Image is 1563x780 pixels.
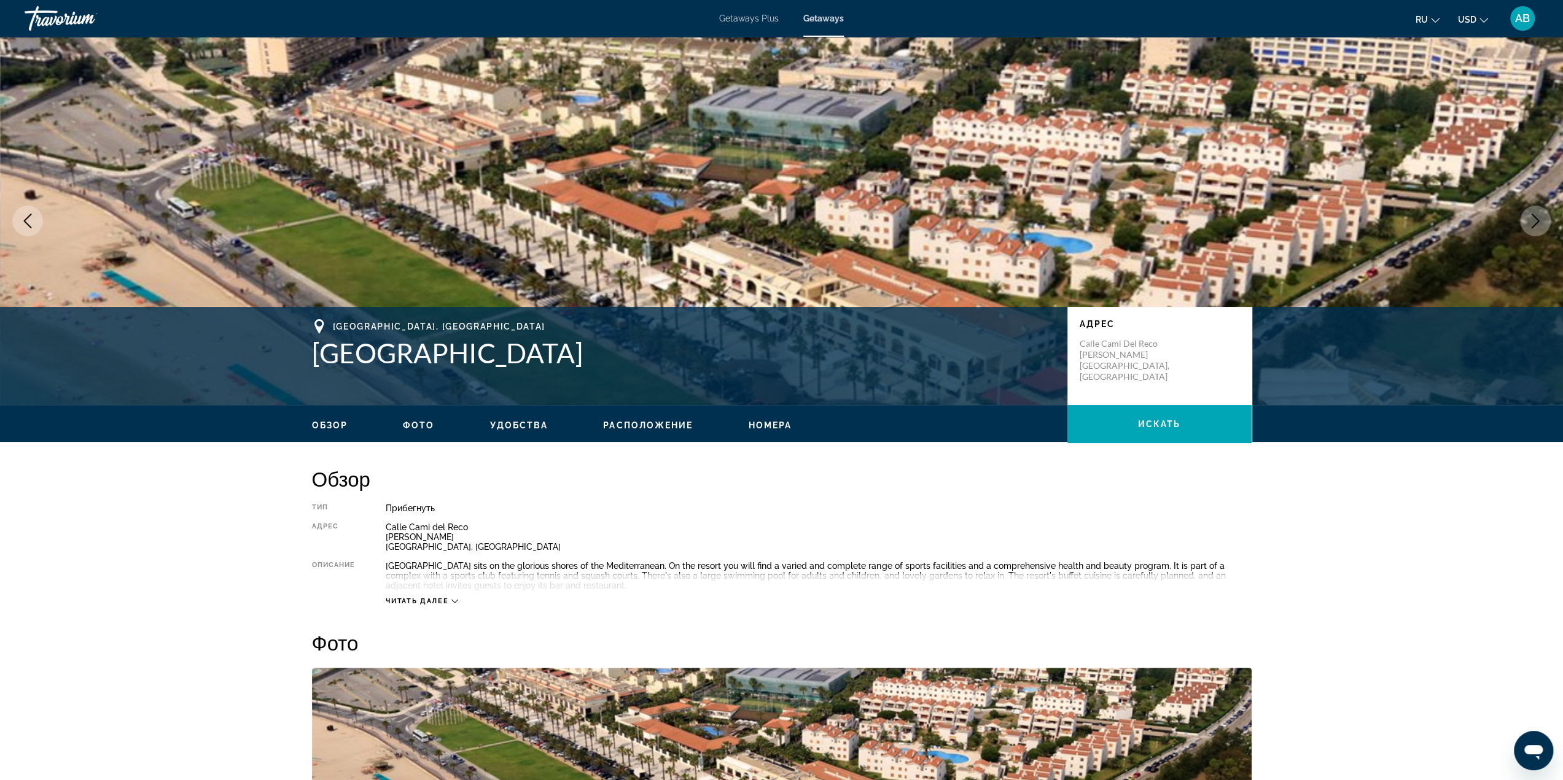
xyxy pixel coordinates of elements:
div: [GEOGRAPHIC_DATA] sits on the glorious shores of the Mediterranean. On the resort you will find a... [386,561,1251,590]
div: Прибегнуть [386,503,1251,513]
button: Change currency [1458,10,1488,28]
button: Change language [1416,10,1440,28]
span: Удобства [489,420,548,430]
button: Next image [1520,206,1551,236]
button: искать [1067,405,1252,443]
button: Удобства [489,420,548,431]
span: Читать далее [386,597,448,605]
a: Getaways [803,14,844,23]
button: Фото [403,420,434,431]
button: Previous image [12,206,43,236]
button: Расположение [603,420,693,431]
button: Номера [748,420,792,431]
span: искать [1138,419,1181,429]
button: Обзор [312,420,348,431]
h1: [GEOGRAPHIC_DATA] [312,337,1055,369]
span: ru [1416,15,1428,25]
span: Номера [748,420,792,430]
span: Фото [403,420,434,430]
div: Тип [312,503,356,513]
span: USD [1458,15,1476,25]
a: Getaways Plus [719,14,779,23]
p: Адрес [1080,319,1239,329]
div: Calle Cami del Reco [PERSON_NAME] [GEOGRAPHIC_DATA], [GEOGRAPHIC_DATA] [386,522,1251,552]
button: Читать далее [386,597,458,606]
h2: Фото [312,630,1252,655]
span: AB [1515,12,1530,25]
div: Описание [312,561,356,590]
span: Обзор [312,420,348,430]
p: Calle Cami del Reco [PERSON_NAME] [GEOGRAPHIC_DATA], [GEOGRAPHIC_DATA] [1080,338,1178,382]
a: Travorium [25,2,147,34]
iframe: Button to launch messaging window [1514,731,1553,770]
button: User Menu [1506,6,1538,31]
span: Расположение [603,420,693,430]
div: Адрес [312,522,356,552]
h2: Обзор [312,466,1252,491]
span: [GEOGRAPHIC_DATA], [GEOGRAPHIC_DATA] [333,322,545,331]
